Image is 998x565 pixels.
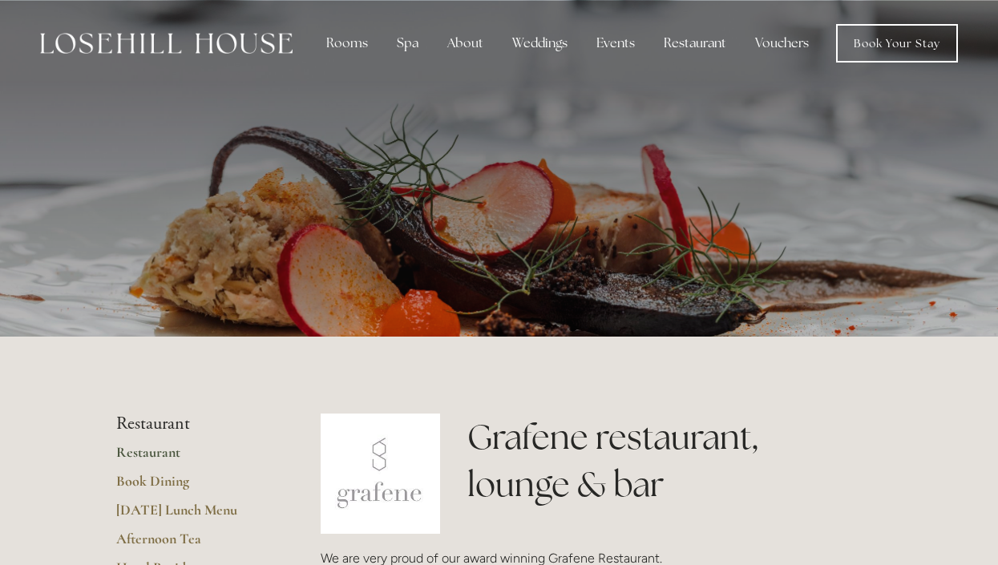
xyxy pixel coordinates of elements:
img: Losehill House [40,33,293,54]
div: Weddings [499,27,580,59]
div: About [434,27,496,59]
div: Events [584,27,648,59]
div: Rooms [313,27,381,59]
a: Restaurant [116,443,269,472]
div: Restaurant [651,27,739,59]
a: Afternoon Tea [116,530,269,559]
a: Book Dining [116,472,269,501]
img: grafene.jpg [321,414,441,534]
a: [DATE] Lunch Menu [116,501,269,530]
a: Book Your Stay [836,24,958,63]
div: Spa [384,27,431,59]
li: Restaurant [116,414,269,434]
h1: Grafene restaurant, lounge & bar [467,414,882,508]
a: Vouchers [742,27,822,59]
